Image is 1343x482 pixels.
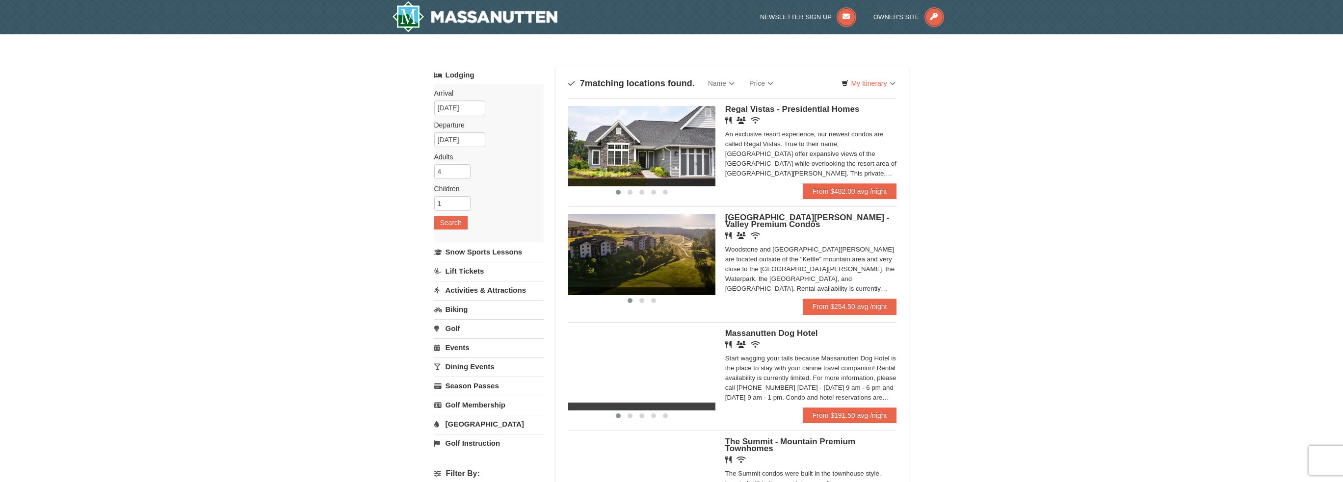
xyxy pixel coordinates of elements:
a: Price [742,74,781,93]
label: Children [434,184,536,194]
i: Wireless Internet (free) [737,456,746,463]
button: Search [434,216,468,229]
div: Woodstone and [GEOGRAPHIC_DATA][PERSON_NAME] are located outside of the "Kettle" mountain area an... [725,245,897,294]
div: An exclusive resort experience, our newest condos are called Regal Vistas. True to their name, [G... [725,129,897,178]
a: Dining Events [434,357,544,376]
a: Events [434,338,544,356]
img: Massanutten Resort Logo [392,1,558,32]
label: Adults [434,152,536,162]
i: Banquet Facilities [737,117,746,124]
a: Season Passes [434,377,544,395]
i: Wireless Internet (free) [751,341,760,348]
span: [GEOGRAPHIC_DATA][PERSON_NAME] - Valley Premium Condos [725,213,890,229]
a: Name [701,74,742,93]
a: Activities & Attractions [434,281,544,299]
i: Restaurant [725,117,732,124]
a: From $191.50 avg /night [803,407,897,423]
i: Restaurant [725,232,732,239]
i: Banquet Facilities [737,341,746,348]
a: Massanutten Resort [392,1,558,32]
i: Wireless Internet (free) [751,117,760,124]
i: Restaurant [725,341,732,348]
span: Owner's Site [873,13,920,21]
a: Newsletter Sign Up [760,13,856,21]
a: Lift Tickets [434,262,544,280]
a: Golf Instruction [434,434,544,452]
a: Biking [434,300,544,318]
a: Owner's Site [873,13,944,21]
a: Golf [434,319,544,337]
h4: Filter By: [434,469,544,478]
div: Start wagging your tails because Massanutten Dog Hotel is the place to stay with your canine trav... [725,354,897,403]
i: Banquet Facilities [737,232,746,239]
a: Golf Membership [434,396,544,414]
i: Wireless Internet (free) [751,232,760,239]
a: Snow Sports Lessons [434,243,544,261]
a: From $254.50 avg /night [803,299,897,314]
label: Arrival [434,88,536,98]
i: Restaurant [725,456,732,463]
a: From $482.00 avg /night [803,183,897,199]
span: Newsletter Sign Up [760,13,832,21]
a: My Itinerary [835,76,901,91]
span: The Summit - Mountain Premium Townhomes [725,437,855,453]
a: Lodging [434,66,544,84]
span: Massanutten Dog Hotel [725,329,818,338]
span: Regal Vistas - Presidential Homes [725,104,860,114]
label: Departure [434,120,536,130]
a: [GEOGRAPHIC_DATA] [434,415,544,433]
